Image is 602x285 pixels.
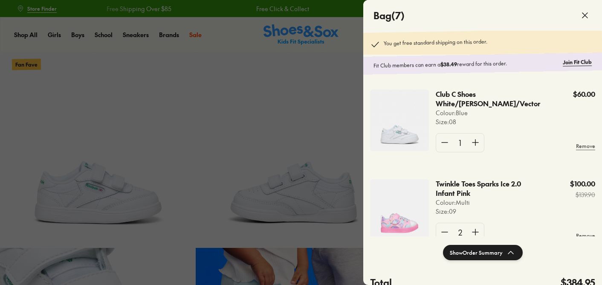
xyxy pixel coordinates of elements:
[370,179,429,241] img: 4-527731.jpg
[453,134,467,152] div: 1
[563,58,592,66] a: Join Fit Club
[440,61,457,68] b: $38.49
[370,90,429,151] img: 4-405744.jpg
[436,207,557,216] p: Size : 09
[384,38,487,49] p: You get free standard shipping on this order.
[570,190,595,199] s: $139.90
[443,245,523,260] button: ShowOrder Summary
[436,90,546,108] p: Club C Shoes White/[PERSON_NAME]/Vector
[373,58,559,70] p: Fit Club members can earn a reward for this order.
[436,108,573,117] p: Colour: Blue
[436,179,533,198] p: Twinkle Toes Sparks Ice 2.0 Infant Pink
[570,179,595,189] p: $100.00
[436,117,573,126] p: Size : 08
[453,223,467,241] div: 2
[573,90,595,99] p: $60.00
[373,9,405,23] h4: Bag ( 7 )
[436,198,557,207] p: Colour: Multi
